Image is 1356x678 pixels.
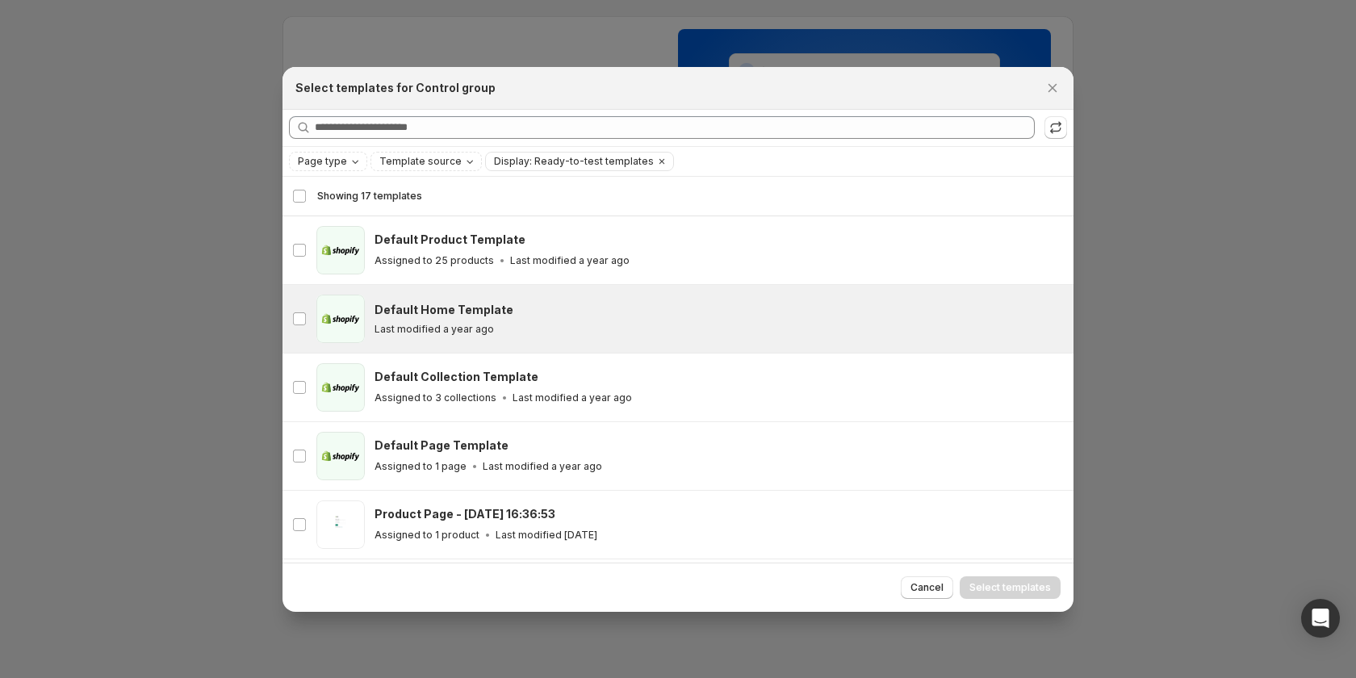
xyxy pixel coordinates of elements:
p: Last modified a year ago [513,391,632,404]
button: Clear [654,153,670,170]
span: Showing 17 templates [317,190,422,203]
p: Assigned to 3 collections [375,391,496,404]
p: Assigned to 25 products [375,254,494,267]
img: Default Product Template [316,226,365,274]
h2: Select templates for Control group [295,80,496,96]
img: Default Page Template [316,432,365,480]
span: Display: Ready-to-test templates [494,155,654,168]
h3: Default Page Template [375,437,508,454]
button: Display: Ready-to-test templates [486,153,654,170]
h3: Default Product Template [375,232,525,248]
span: Cancel [910,581,944,594]
p: Last modified [DATE] [496,529,597,542]
img: Default Home Template [316,295,365,343]
button: Close [1041,77,1064,99]
div: Open Intercom Messenger [1301,599,1340,638]
p: Last modified a year ago [483,460,602,473]
p: Assigned to 1 product [375,529,479,542]
p: Assigned to 1 page [375,460,467,473]
button: Template source [371,153,481,170]
p: Last modified a year ago [375,323,494,336]
span: Template source [379,155,462,168]
p: Last modified a year ago [510,254,630,267]
button: Cancel [901,576,953,599]
h3: Default Collection Template [375,369,538,385]
span: Page type [298,155,347,168]
h3: Product Page - [DATE] 16:36:53 [375,506,555,522]
button: Page type [290,153,366,170]
img: Default Collection Template [316,363,365,412]
h3: Default Home Template [375,302,513,318]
